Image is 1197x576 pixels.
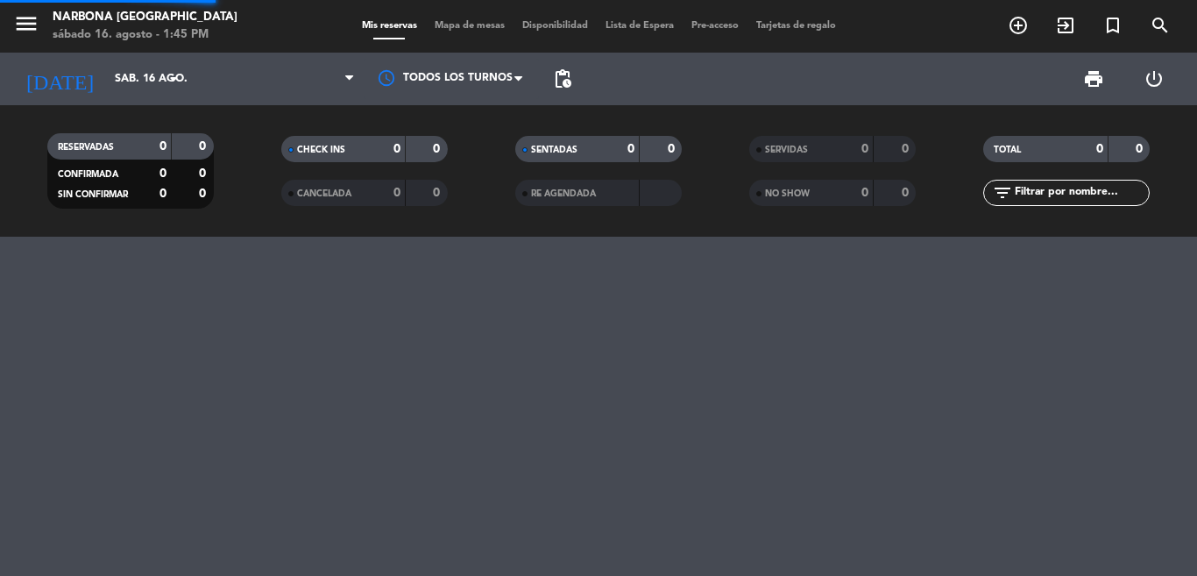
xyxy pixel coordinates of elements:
strong: 0 [199,140,209,153]
strong: 0 [668,143,678,155]
i: filter_list [992,182,1013,203]
span: SERVIDAS [765,146,808,154]
div: Narbona [GEOGRAPHIC_DATA] [53,9,237,26]
strong: 0 [627,143,634,155]
span: Lista de Espera [597,21,683,31]
strong: 0 [1096,143,1103,155]
span: CANCELADA [297,189,351,198]
span: Pre-acceso [683,21,747,31]
input: Filtrar por nombre... [1013,183,1149,203]
span: pending_actions [552,68,573,89]
span: RE AGENDADA [531,189,596,198]
strong: 0 [393,143,400,155]
span: Tarjetas de regalo [747,21,845,31]
strong: 0 [199,188,209,200]
strong: 0 [159,140,166,153]
strong: 0 [902,187,912,199]
div: sábado 16. agosto - 1:45 PM [53,26,237,44]
i: arrow_drop_down [163,68,184,89]
span: RESERVADAS [58,143,114,152]
span: NO SHOW [765,189,810,198]
strong: 0 [199,167,209,180]
strong: 0 [393,187,400,199]
strong: 0 [902,143,912,155]
i: turned_in_not [1102,15,1123,36]
span: Disponibilidad [514,21,597,31]
span: SENTADAS [531,146,577,154]
i: exit_to_app [1055,15,1076,36]
span: CHECK INS [297,146,345,154]
strong: 0 [159,167,166,180]
strong: 0 [861,187,868,199]
span: SIN CONFIRMAR [58,190,128,199]
strong: 0 [433,187,443,199]
i: add_circle_outline [1008,15,1029,36]
strong: 0 [433,143,443,155]
span: Mis reservas [353,21,426,31]
span: TOTAL [994,146,1021,154]
i: menu [13,11,39,37]
span: Mapa de mesas [426,21,514,31]
div: LOG OUT [1123,53,1184,105]
span: CONFIRMADA [58,170,118,179]
span: print [1083,68,1104,89]
strong: 0 [159,188,166,200]
strong: 0 [1136,143,1146,155]
strong: 0 [861,143,868,155]
button: menu [13,11,39,43]
i: search [1150,15,1171,36]
i: [DATE] [13,60,106,98]
i: power_settings_new [1144,68,1165,89]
